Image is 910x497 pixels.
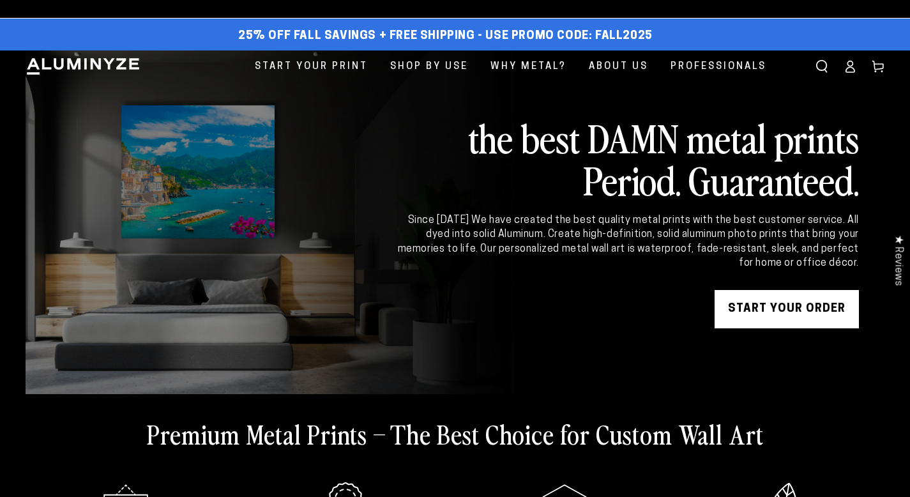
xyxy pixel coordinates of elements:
a: START YOUR Order [715,290,859,328]
summary: Search our site [808,52,836,80]
span: About Us [589,58,648,75]
a: Professionals [661,50,776,83]
span: Start Your Print [255,58,368,75]
span: 25% off FALL Savings + Free Shipping - Use Promo Code: FALL2025 [238,29,653,43]
h2: Premium Metal Prints – The Best Choice for Custom Wall Art [147,417,764,450]
img: Aluminyze [26,57,140,76]
div: Click to open Judge.me floating reviews tab [886,225,910,296]
a: Shop By Use [381,50,478,83]
a: Why Metal? [481,50,576,83]
h2: the best DAMN metal prints Period. Guaranteed. [395,116,859,201]
span: Shop By Use [390,58,468,75]
a: Start Your Print [245,50,377,83]
span: Professionals [671,58,766,75]
a: About Us [579,50,658,83]
span: Why Metal? [490,58,566,75]
div: Since [DATE] We have created the best quality metal prints with the best customer service. All dy... [395,213,859,271]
